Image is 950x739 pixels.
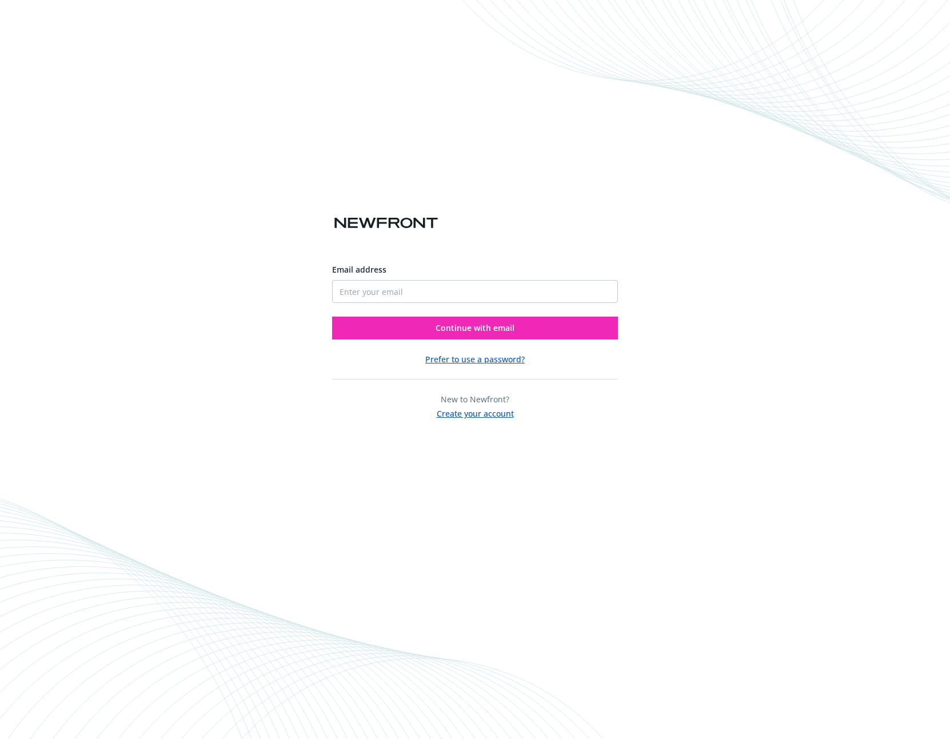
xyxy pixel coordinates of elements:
button: Prefer to use a password? [425,353,525,365]
img: Newfront logo [332,213,440,233]
button: Create your account [437,405,514,420]
span: Continue with email [436,322,514,333]
input: Enter your email [332,280,618,303]
span: Email address [332,264,386,275]
button: Continue with email [332,317,618,339]
span: New to Newfront? [441,394,509,405]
